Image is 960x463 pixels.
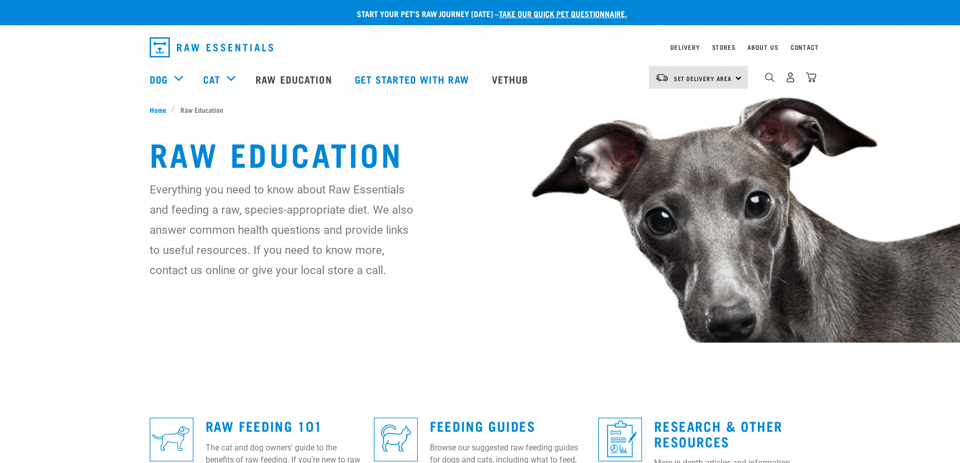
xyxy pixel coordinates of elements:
[670,45,699,49] a: Delivery
[150,179,414,280] p: Everything you need to know about Raw Essentials and feeding a raw, species-appropriate diet. We ...
[150,37,273,57] img: Raw Essentials Logo
[150,104,166,115] span: Home
[482,59,541,99] a: Vethub
[150,72,168,87] a: Dog
[345,59,482,99] a: Get started with Raw
[203,72,220,87] a: Cat
[150,135,811,171] h1: Raw Education
[655,73,669,82] img: van-moving.png
[765,73,775,82] img: home-icon-1@2x.png
[150,104,172,115] a: Home
[150,104,811,115] nav: breadcrumbs
[785,72,796,83] img: user.png
[150,418,194,461] img: re-icons-dog3-sq-blue.png
[206,422,323,429] a: Raw Feeding 101
[245,59,344,99] a: Raw Education
[142,33,819,61] nav: dropdown navigation
[374,418,418,461] img: re-icons-cat2-sq-blue.png
[806,72,816,83] img: home-icon@2x.png
[654,422,783,445] a: Research & Other Resources
[791,45,819,49] a: Contact
[747,45,778,49] a: About Us
[674,77,732,80] span: Set Delivery Area
[712,45,736,49] a: Stores
[430,422,535,429] a: Feeding Guides
[499,11,627,16] a: take our quick pet questionnaire.
[598,418,642,461] img: re-icons-healthcheck1-sq-blue.png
